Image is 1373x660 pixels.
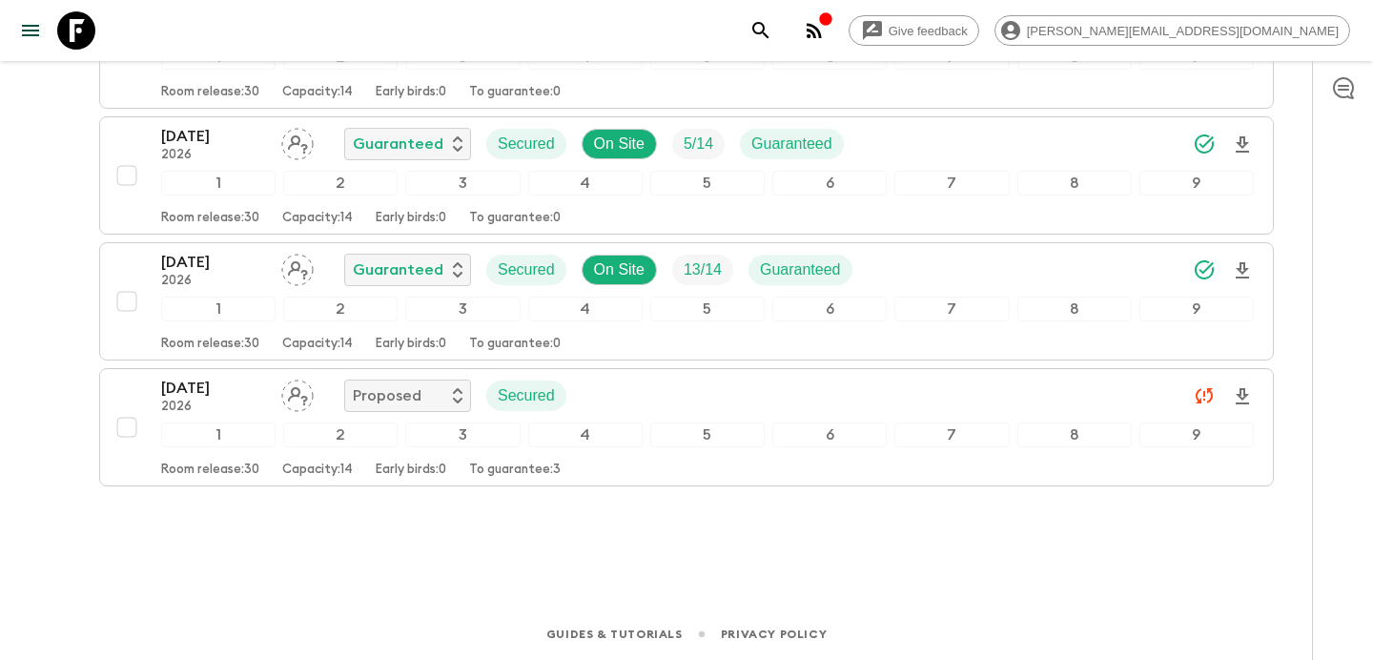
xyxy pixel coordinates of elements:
div: 3 [405,297,520,321]
span: Assign pack leader [281,259,314,275]
div: 3 [405,423,520,447]
div: 1 [161,423,276,447]
p: Early birds: 0 [376,337,446,352]
div: 3 [405,171,520,196]
div: 6 [772,423,887,447]
div: 9 [1139,423,1254,447]
span: [PERSON_NAME][EMAIL_ADDRESS][DOMAIN_NAME] [1016,24,1349,38]
div: Secured [486,129,566,159]
div: 8 [1017,297,1132,321]
svg: Download Onboarding [1231,134,1254,156]
div: Secured [486,381,566,411]
div: 7 [894,171,1009,196]
div: 8 [1017,171,1132,196]
div: 2 [283,171,398,196]
span: Give feedback [878,24,978,38]
p: 2026 [161,400,266,415]
p: Capacity: 14 [282,211,353,226]
div: 9 [1139,297,1254,321]
p: Early birds: 0 [376,85,446,100]
p: To guarantee: 0 [469,85,561,100]
div: 4 [528,297,643,321]
p: Guaranteed [760,258,841,281]
p: Guaranteed [751,133,832,155]
span: Assign pack leader [281,134,314,149]
svg: Synced Successfully [1193,258,1216,281]
p: 2026 [161,148,266,163]
p: Secured [498,133,555,155]
p: Room release: 30 [161,211,259,226]
div: Secured [486,255,566,285]
div: 5 [650,423,765,447]
div: On Site [582,129,657,159]
div: Trip Fill [672,255,733,285]
p: [DATE] [161,251,266,274]
svg: Download Onboarding [1231,385,1254,408]
p: To guarantee: 0 [469,211,561,226]
button: [DATE]2026Assign pack leaderProposedSecured123456789Room release:30Capacity:14Early birds:0To gua... [99,368,1274,486]
button: [DATE]2026Assign pack leaderGuaranteedSecuredOn SiteTrip FillGuaranteed123456789Room release:30Ca... [99,116,1274,235]
div: 1 [161,171,276,196]
p: Capacity: 14 [282,85,353,100]
svg: Download Onboarding [1231,259,1254,282]
p: On Site [594,133,645,155]
p: Secured [498,258,555,281]
div: 6 [772,171,887,196]
div: 2 [283,297,398,321]
div: 7 [894,423,1009,447]
p: Early birds: 0 [376,211,446,226]
div: Trip Fill [672,129,725,159]
p: Capacity: 14 [282,337,353,352]
svg: Synced Successfully [1193,133,1216,155]
p: On Site [594,258,645,281]
p: Room release: 30 [161,463,259,478]
p: To guarantee: 3 [469,463,561,478]
div: On Site [582,255,657,285]
div: 6 [772,297,887,321]
div: 5 [650,297,765,321]
div: 9 [1139,171,1254,196]
p: Guaranteed [353,133,443,155]
p: 5 / 14 [684,133,713,155]
div: 8 [1017,423,1132,447]
div: 5 [650,171,765,196]
span: Assign pack leader [281,385,314,401]
button: [DATE]2026Assign pack leaderGuaranteedSecuredOn SiteTrip FillGuaranteed123456789Room release:30Ca... [99,242,1274,361]
p: Room release: 30 [161,337,259,352]
p: [DATE] [161,125,266,148]
p: Early birds: 0 [376,463,446,478]
a: Give feedback [849,15,979,46]
div: 2 [283,423,398,447]
div: 7 [894,297,1009,321]
p: Room release: 30 [161,85,259,100]
div: [PERSON_NAME][EMAIL_ADDRESS][DOMAIN_NAME] [994,15,1350,46]
p: Guaranteed [353,258,443,281]
p: 2026 [161,274,266,289]
a: Privacy Policy [721,624,827,645]
p: [DATE] [161,377,266,400]
p: Secured [498,384,555,407]
button: menu [11,11,50,50]
p: Capacity: 14 [282,463,353,478]
a: Guides & Tutorials [546,624,683,645]
div: 4 [528,171,643,196]
div: 4 [528,423,643,447]
p: 13 / 14 [684,258,722,281]
svg: Unable to sync - Check prices and secured [1193,384,1216,407]
p: Proposed [353,384,421,407]
div: 1 [161,297,276,321]
button: search adventures [742,11,780,50]
p: To guarantee: 0 [469,337,561,352]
